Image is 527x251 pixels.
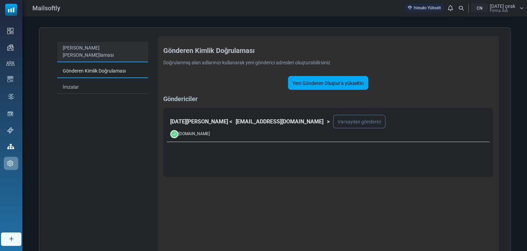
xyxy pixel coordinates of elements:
[7,92,15,100] img: workflow.svg
[477,6,483,11] font: CN
[7,111,13,117] img: landing_pages.svg
[288,76,368,90] a: Yeni Gönderen Oluştur'a yükseltin
[6,61,14,66] img: contacts-icon.svg
[7,76,13,82] img: email-templates-icon.svg
[490,3,515,9] font: [DATE] çırak
[338,119,381,124] font: Varsayılan gönderici
[170,118,232,125] font: [DATE][PERSON_NAME] <
[5,4,17,16] img: mailsoftly_icon_blue_white.svg
[404,3,444,12] a: Hesabı Yükselt
[63,68,126,74] font: Gönderen Kimlik Doğrulaması
[63,84,79,90] font: İmzalar
[471,3,524,13] a: CN [DATE] çırak Firma Adı
[57,81,148,94] a: İmzalar
[292,80,364,86] font: Yeni Gönderen Oluştur'a yükseltin
[490,8,508,13] font: Firma Adı
[163,95,198,102] font: Göndericiler
[57,42,148,62] a: [PERSON_NAME] [PERSON_NAME]laması
[57,65,148,78] a: Gönderen Kimlik Doğrulaması
[178,131,210,136] font: [DOMAIN_NAME]
[7,44,13,51] img: campaigns-icon.png
[163,60,330,65] font: Doğrulanmış alan adlarınızı kullanarak yeni gönderici adresleri oluşturabilirsiniz
[236,118,323,125] font: [EMAIL_ADDRESS][DOMAIN_NAME]
[414,6,441,10] font: Hesabı Yükselt
[7,160,13,166] img: settings-icon.svg
[163,46,255,55] font: Gönderen Kimlik Doğrulaması
[7,28,13,34] img: dashboard-icon.svg
[7,127,13,133] img: support-icon.svg
[327,118,330,125] font: >
[63,45,114,58] font: [PERSON_NAME] [PERSON_NAME]laması
[32,4,60,12] font: Mailsoftly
